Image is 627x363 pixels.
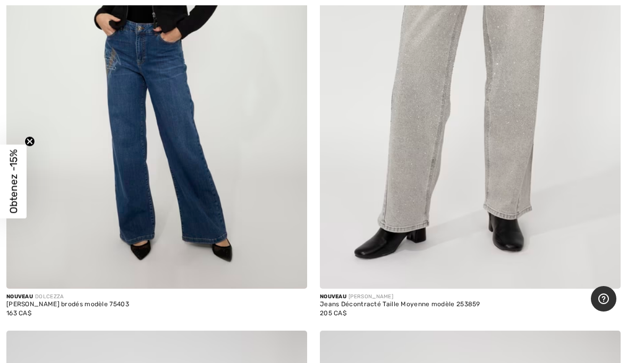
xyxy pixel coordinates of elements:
[24,136,35,147] button: Close teaser
[320,309,346,317] span: 205 CA$
[320,293,346,300] span: Nouveau
[7,150,20,214] span: Obtenez -15%
[6,293,307,301] div: DOLCEZZA
[320,301,621,308] div: Jeans Décontracté Taille Moyenne modèle 253859
[591,286,616,313] iframe: Ouvre un widget dans lequel vous pouvez trouver plus d’informations
[320,293,621,301] div: [PERSON_NAME]
[6,309,31,317] span: 163 CA$
[6,301,307,308] div: [PERSON_NAME] brodés modèle 75403
[6,293,33,300] span: Nouveau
